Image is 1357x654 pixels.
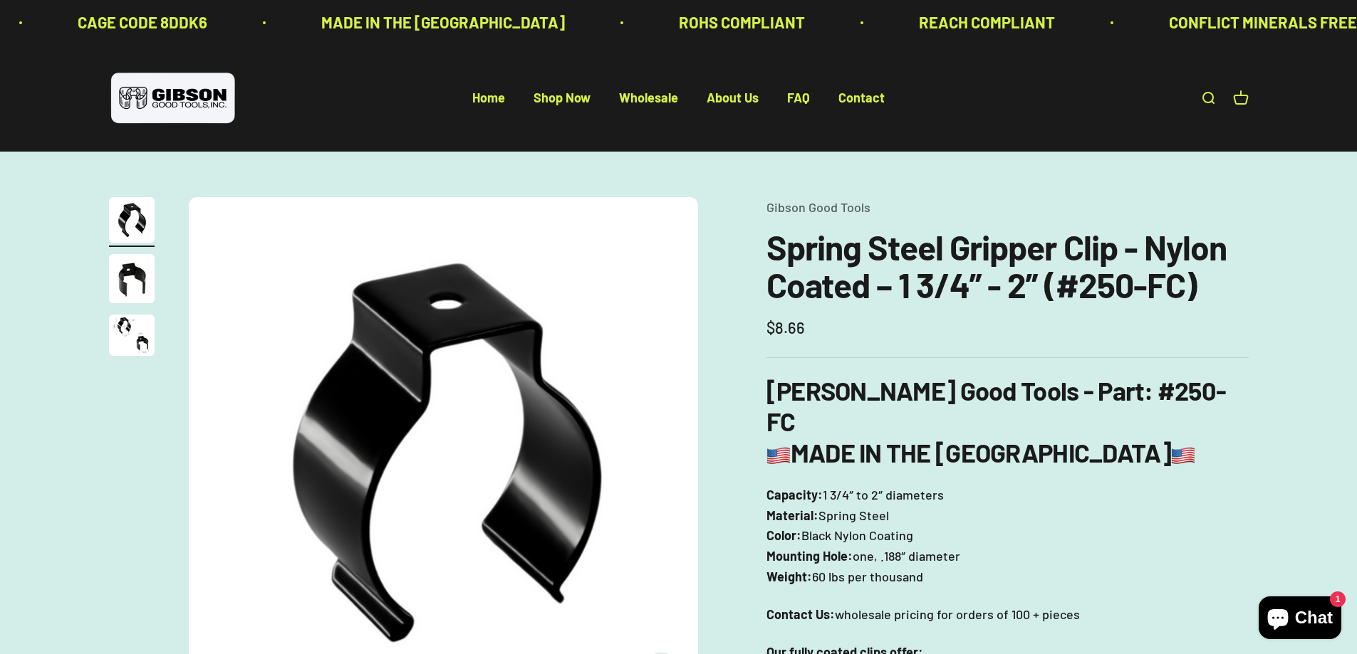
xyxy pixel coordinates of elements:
button: Go to item 3 [109,315,155,360]
span: 60 lbs per thousand [812,566,923,587]
b: MADE IN THE [GEOGRAPHIC_DATA] [766,437,1195,468]
img: close up of a spring steel gripper clip, tool clip, durable, secure holding, Excellent corrosion ... [109,315,155,356]
p: one, .188″ diameter [766,485,1249,587]
img: close up of a spring steel gripper clip, tool clip, durable, secure holding, Excellent corrosion ... [109,254,155,303]
p: ROHS COMPLIANT [655,10,781,35]
a: FAQ [787,90,810,106]
button: Go to item 2 [109,254,155,307]
b: [PERSON_NAME] Good Tools - Part: #250-FC [766,375,1227,436]
b: Mounting Hole: [766,548,853,564]
sale-price: $8.66 [766,315,805,340]
button: Go to item 1 [109,197,155,247]
p: MADE IN THE [GEOGRAPHIC_DATA] [298,10,541,35]
strong: Contact Us: [766,606,835,622]
img: Gripper clip, made & shipped from the USA! [109,197,155,243]
a: Gibson Good Tools [766,199,870,215]
span: Spring Steel [818,505,889,526]
p: wholesale pricing for orders of 100 + pieces [766,604,1249,625]
a: About Us [707,90,759,106]
span: Black Nylon Coating [801,525,913,546]
b: Weight: [766,569,812,584]
a: Shop Now [534,90,591,106]
b: Capacity: [766,487,823,502]
b: Color: [766,527,801,543]
span: 1 3/4″ to 2″ diameters [823,485,944,505]
inbox-online-store-chat: Shopify online store chat [1254,596,1346,643]
a: Contact [838,90,885,106]
p: CAGE CODE 8DDK6 [54,10,184,35]
p: REACH COMPLIANT [895,10,1031,35]
h1: Spring Steel Gripper Clip - Nylon Coated – 1 3/4” - 2” (#250-FC) [766,228,1249,304]
p: CONFLICT MINERALS FREE [1145,10,1333,35]
a: Wholesale [619,90,678,106]
b: Material: [766,507,818,523]
a: Home [472,90,505,106]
